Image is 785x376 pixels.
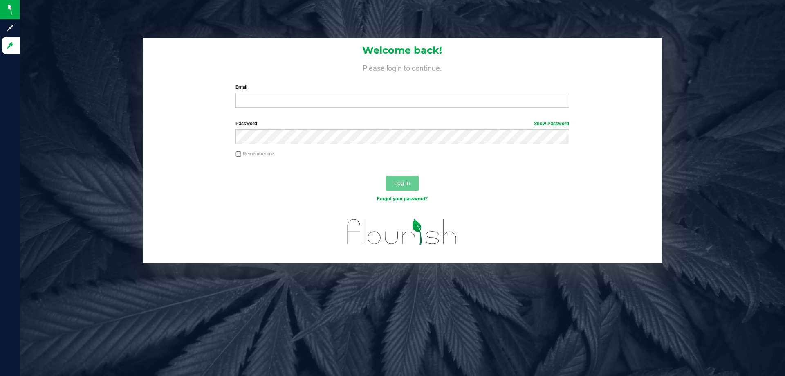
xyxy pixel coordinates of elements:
[394,180,410,186] span: Log In
[337,211,467,253] img: flourish_logo.svg
[235,151,241,157] input: Remember me
[235,150,274,158] label: Remember me
[143,62,662,72] h4: Please login to continue.
[6,24,14,32] inline-svg: Sign up
[235,121,257,126] span: Password
[143,45,662,56] h1: Welcome back!
[534,121,569,126] a: Show Password
[386,176,419,191] button: Log In
[6,41,14,50] inline-svg: Log in
[235,83,569,91] label: Email
[377,196,428,202] a: Forgot your password?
